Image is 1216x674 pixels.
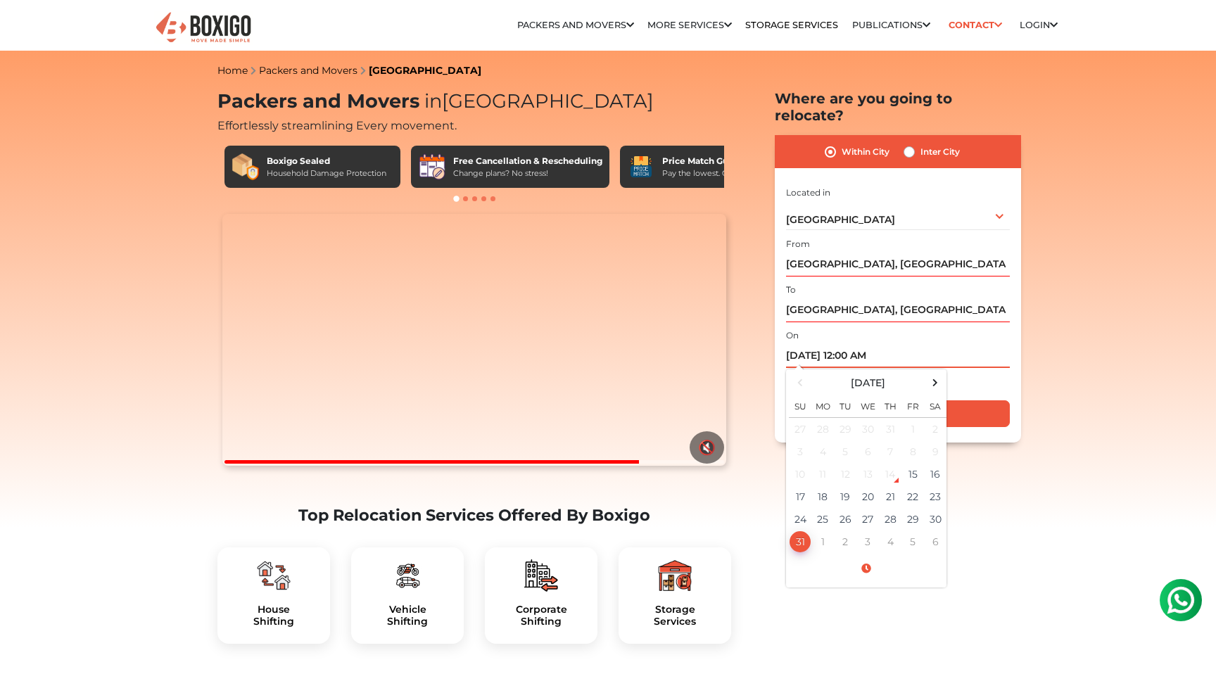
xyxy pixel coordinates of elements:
img: boxigo_packers_and_movers_plan [391,559,424,592]
video: Your browser does not support the video tag. [222,214,726,466]
th: Tu [834,393,856,418]
span: Effortlessly streamlining Every movement. [217,119,457,132]
span: in [424,89,442,113]
img: Boxigo [154,11,253,45]
img: Boxigo Sealed [232,153,260,181]
th: We [856,393,879,418]
input: Moving date [786,343,1010,368]
div: 14 [880,464,901,485]
div: Price Match Guarantee [662,155,769,167]
div: Change plans? No stress! [453,167,602,179]
th: Select Month [811,372,924,393]
a: Packers and Movers [259,64,357,77]
h2: Top Relocation Services Offered By Boxigo [217,506,731,525]
div: Pay the lowest. Guaranteed! [662,167,769,179]
span: Next Month [926,373,945,392]
h5: House Shifting [229,604,319,628]
th: Mo [811,393,834,418]
label: On [786,329,799,342]
a: VehicleShifting [362,604,452,628]
label: Inter City [920,144,960,160]
h5: Vehicle Shifting [362,604,452,628]
h1: Packers and Movers [217,90,731,113]
a: Select Time [789,562,944,575]
a: More services [647,20,732,30]
div: Free Cancellation & Rescheduling [453,155,602,167]
th: Sa [924,393,946,418]
span: [GEOGRAPHIC_DATA] [786,213,895,226]
a: Publications [852,20,930,30]
div: Boxigo Sealed [267,155,386,167]
div: Household Damage Protection [267,167,386,179]
th: Fr [901,393,924,418]
span: [GEOGRAPHIC_DATA] [419,89,654,113]
input: Select Building or Nearest Landmark [786,252,1010,276]
img: boxigo_packers_and_movers_plan [524,559,558,592]
img: whatsapp-icon.svg [14,14,42,42]
h5: Corporate Shifting [496,604,586,628]
a: Contact [944,14,1006,36]
label: Within City [842,144,889,160]
span: Previous Month [791,373,810,392]
a: Home [217,64,248,77]
a: Login [1020,20,1058,30]
a: HouseShifting [229,604,319,628]
h5: Storage Services [630,604,720,628]
img: Free Cancellation & Rescheduling [418,153,446,181]
button: 🔇 [690,431,724,464]
h2: Where are you going to relocate? [775,90,1021,124]
img: Price Match Guarantee [627,153,655,181]
th: Su [789,393,811,418]
img: boxigo_packers_and_movers_plan [658,559,692,592]
label: Located in [786,186,830,199]
a: Storage Services [745,20,838,30]
label: From [786,238,810,250]
a: StorageServices [630,604,720,628]
a: Packers and Movers [517,20,634,30]
a: [GEOGRAPHIC_DATA] [369,64,481,77]
a: CorporateShifting [496,604,586,628]
label: To [786,284,796,296]
th: Th [879,393,901,418]
input: Select Building or Nearest Landmark [786,298,1010,322]
img: boxigo_packers_and_movers_plan [257,559,291,592]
